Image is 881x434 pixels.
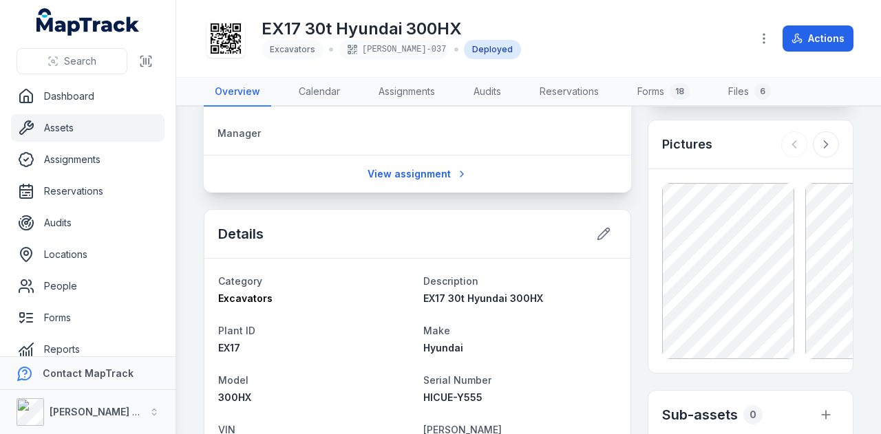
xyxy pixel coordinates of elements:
h2: Details [218,224,264,243]
a: Locations [11,241,164,268]
a: Forms [11,304,164,332]
a: Reservations [529,78,610,107]
a: MapTrack [36,8,140,36]
div: 0 [743,405,763,424]
span: Hyundai [423,342,463,354]
a: Assets [11,114,164,142]
a: Reports [11,336,164,363]
button: Actions [783,25,853,52]
span: Description [423,275,478,287]
div: 6 [754,83,771,100]
strong: [PERSON_NAME] Group [50,406,162,417]
div: 18 [670,83,690,100]
span: Plant ID [218,325,255,336]
a: Assignments [368,78,446,107]
a: People [11,272,164,300]
span: Search [64,54,96,68]
span: EX17 [218,342,240,354]
a: Reservations [11,177,164,205]
span: Excavators [218,292,273,304]
a: Calendar [288,78,351,107]
h3: Pictures [662,135,712,154]
a: Dashboard [11,83,164,110]
a: Files6 [717,78,782,107]
h2: Sub-assets [662,405,738,424]
span: Manager [217,127,261,139]
span: Make [423,325,450,336]
div: [PERSON_NAME]-037 [339,40,449,59]
strong: Contact MapTrack [43,367,134,379]
span: Category [218,275,262,287]
a: Overview [204,78,271,107]
span: Serial Number [423,374,491,386]
span: Model [218,374,248,386]
div: Deployed [464,40,521,59]
span: HICUE-Y555 [423,391,482,403]
a: Assignments [11,146,164,173]
span: EX17 30t Hyundai 300HX [423,292,543,304]
a: Audits [11,209,164,237]
span: 300HX [218,391,251,403]
a: Audits [463,78,512,107]
span: Excavators [270,44,315,54]
h1: EX17 30t Hyundai 300HX [262,18,521,40]
button: Search [17,48,127,74]
a: Forms18 [626,78,701,107]
a: View assignment [359,161,476,187]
